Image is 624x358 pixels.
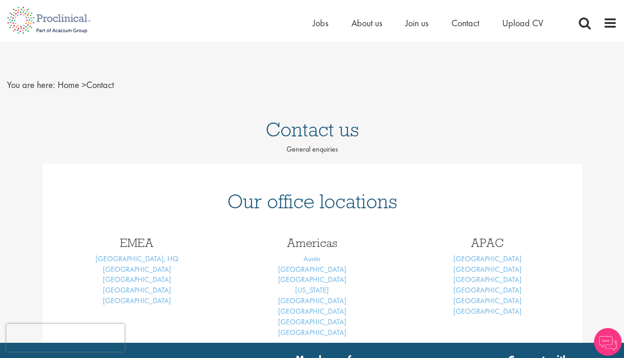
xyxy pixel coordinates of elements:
h3: APAC [407,237,568,249]
a: Austin [303,254,321,264]
a: [GEOGRAPHIC_DATA] [453,254,522,264]
a: Contact [452,17,479,29]
a: [GEOGRAPHIC_DATA] [103,275,171,284]
a: [US_STATE] [295,285,329,295]
a: [GEOGRAPHIC_DATA] [278,317,346,327]
a: [GEOGRAPHIC_DATA] [453,285,522,295]
a: [GEOGRAPHIC_DATA] [453,275,522,284]
a: [GEOGRAPHIC_DATA] [278,328,346,337]
h1: Our office locations [56,191,568,211]
span: > [82,79,86,91]
a: Jobs [313,17,328,29]
a: [GEOGRAPHIC_DATA] [453,306,522,316]
a: [GEOGRAPHIC_DATA] [278,306,346,316]
h3: EMEA [56,237,218,249]
a: [GEOGRAPHIC_DATA] [453,296,522,305]
a: breadcrumb link to Home [58,79,79,91]
a: [GEOGRAPHIC_DATA] [103,264,171,274]
span: Contact [58,79,114,91]
a: [GEOGRAPHIC_DATA] [278,275,346,284]
a: [GEOGRAPHIC_DATA], HQ [95,254,178,264]
a: Upload CV [502,17,543,29]
a: [GEOGRAPHIC_DATA] [278,264,346,274]
a: [GEOGRAPHIC_DATA] [103,296,171,305]
a: Join us [405,17,428,29]
iframe: reCAPTCHA [6,324,125,352]
a: About us [351,17,382,29]
img: Chatbot [594,328,622,356]
a: [GEOGRAPHIC_DATA] [453,264,522,274]
span: You are here: [7,79,55,91]
h3: Americas [232,237,393,249]
a: [GEOGRAPHIC_DATA] [278,296,346,305]
a: [GEOGRAPHIC_DATA] [103,285,171,295]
